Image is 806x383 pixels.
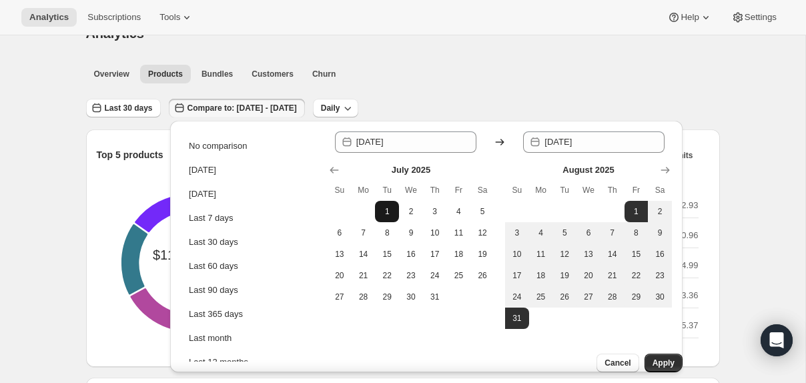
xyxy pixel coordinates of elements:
span: 1 [380,206,394,217]
span: 19 [476,249,489,260]
button: Last 12 months [185,352,318,373]
button: Sunday August 3 2025 [505,222,529,244]
span: 23 [404,270,418,281]
button: Last 30 days [185,232,318,253]
span: 12 [558,249,571,260]
span: 27 [582,292,595,302]
div: Last 30 days [189,236,238,249]
span: Su [333,185,346,196]
button: Thursday July 3 2025 [423,201,447,222]
span: 11 [452,228,466,238]
div: Last 90 days [189,284,238,297]
button: Sunday August 24 2025 [505,286,529,308]
th: Friday [447,179,471,201]
button: Friday July 18 2025 [447,244,471,265]
span: Help [681,12,699,23]
button: Wednesday July 2 2025 [399,201,423,222]
span: 30 [404,292,418,302]
button: Start of range Friday August 1 2025 [625,201,649,222]
button: [DATE] [185,183,318,205]
div: Last 365 days [189,308,243,321]
span: 11 [534,249,548,260]
span: Bundles [201,69,233,79]
th: Monday [529,179,553,201]
button: Thursday August 7 2025 [600,222,625,244]
button: Wednesday August 20 2025 [576,265,600,286]
button: Tools [151,8,201,27]
span: 21 [606,270,619,281]
span: 30 [653,292,667,302]
span: Products [148,69,183,79]
span: 22 [630,270,643,281]
button: Monday August 18 2025 [529,265,553,286]
span: 31 [428,292,442,302]
button: Saturday July 19 2025 [470,244,494,265]
span: 5 [476,206,489,217]
span: Fr [630,185,643,196]
button: Wednesday July 9 2025 [399,222,423,244]
span: 25 [452,270,466,281]
span: 6 [582,228,595,238]
th: Saturday [470,179,494,201]
button: Wednesday July 16 2025 [399,244,423,265]
button: Subscriptions [79,8,149,27]
button: Tuesday August 19 2025 [552,265,576,286]
span: Units [673,150,693,161]
th: Monday [352,179,376,201]
span: 8 [630,228,643,238]
button: Show next month, September 2025 [656,161,675,179]
span: Apply [653,358,675,368]
span: 4 [534,228,548,238]
span: 5 [558,228,571,238]
button: Monday August 25 2025 [529,286,553,308]
button: Last month [185,328,318,349]
span: 7 [606,228,619,238]
span: Tu [558,185,571,196]
button: Tuesday August 5 2025 [552,222,576,244]
button: Sunday August 17 2025 [505,265,529,286]
button: Friday July 4 2025 [447,201,471,222]
span: Last 30 days [105,103,153,113]
button: No comparison [185,135,318,157]
button: Friday July 25 2025 [447,265,471,286]
span: 24 [428,270,442,281]
span: Sa [476,185,489,196]
p: Top 5 products [97,148,163,161]
button: Saturday July 26 2025 [470,265,494,286]
button: Sunday July 27 2025 [328,286,352,308]
button: Sunday July 13 2025 [328,244,352,265]
button: Saturday August 9 2025 [648,222,672,244]
span: 15 [630,249,643,260]
span: Settings [745,12,777,23]
button: Last 7 days [185,208,318,229]
button: Analytics [21,8,77,27]
span: 29 [380,292,394,302]
button: Sunday July 6 2025 [328,222,352,244]
span: 26 [476,270,489,281]
button: Saturday July 5 2025 [470,201,494,222]
span: 18 [534,270,548,281]
button: Last 90 days [185,280,318,301]
button: Help [659,8,720,27]
th: Wednesday [399,179,423,201]
button: Saturday July 12 2025 [470,222,494,244]
div: Last month [189,332,232,345]
div: Last 60 days [189,260,238,273]
button: Cancel [596,354,639,372]
span: Fr [452,185,466,196]
button: Saturday August 23 2025 [648,265,672,286]
span: 20 [582,270,595,281]
span: We [582,185,595,196]
span: Tools [159,12,180,23]
span: 13 [582,249,595,260]
div: Last 7 days [189,212,234,225]
div: [DATE] [189,163,216,177]
button: Daily [313,99,359,117]
button: Friday August 29 2025 [625,286,649,308]
button: Monday July 7 2025 [352,222,376,244]
th: Thursday [423,179,447,201]
span: 20 [333,270,346,281]
th: Tuesday [375,179,399,201]
button: Thursday July 10 2025 [423,222,447,244]
span: 7 [357,228,370,238]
